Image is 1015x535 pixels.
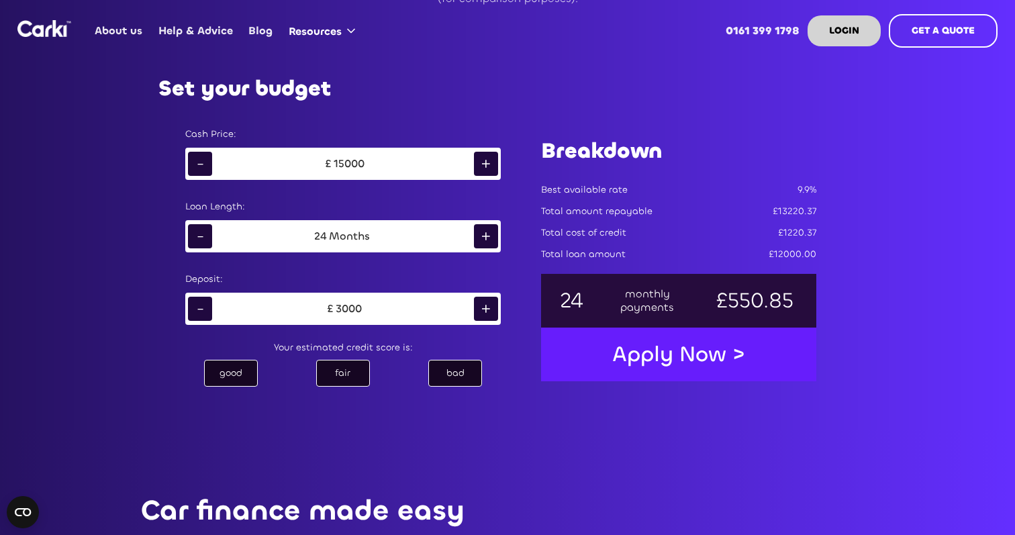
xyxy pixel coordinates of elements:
[541,226,626,240] div: Total cost of credit
[474,224,498,248] div: +
[185,200,501,213] div: Loan Length:
[541,205,652,218] div: Total amount repayable
[185,273,501,286] div: Deposit:
[314,230,326,243] div: 24
[619,287,675,314] div: monthly payments
[281,5,369,56] div: Resources
[188,224,212,248] div: -
[334,157,365,171] div: 15000
[172,338,514,357] div: Your estimated credit score is:
[17,20,71,37] img: Logo
[889,14,998,48] a: GET A QUOTE
[599,334,759,375] a: Apply Now >
[808,15,881,46] a: LOGIN
[726,23,800,38] strong: 0161 399 1798
[718,5,808,57] a: 0161 399 1798
[797,183,816,197] div: 9.9%
[474,152,498,176] div: +
[141,495,489,526] p: Car finance made easy
[541,136,816,166] h1: Breakdown
[769,248,816,261] div: £12000.00
[241,5,281,57] a: Blog
[326,230,373,243] div: Months
[541,183,628,197] div: Best available rate
[188,297,212,321] div: -
[322,157,334,171] div: £
[188,152,212,176] div: -
[324,302,336,315] div: £
[17,20,71,37] a: home
[87,5,150,57] a: About us
[7,496,39,528] button: Open CMP widget
[541,248,626,261] div: Total loan amount
[289,24,342,39] div: Resources
[158,77,331,101] h2: Set your budget
[778,226,816,240] div: £1220.37
[150,5,240,57] a: Help & Advice
[474,297,498,321] div: +
[710,294,799,307] div: £550.85
[336,302,362,315] div: 3000
[912,24,975,37] strong: GET A QUOTE
[773,205,816,218] div: £13220.37
[185,128,501,141] div: Cash Price:
[829,24,859,37] strong: LOGIN
[559,294,584,307] div: 24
